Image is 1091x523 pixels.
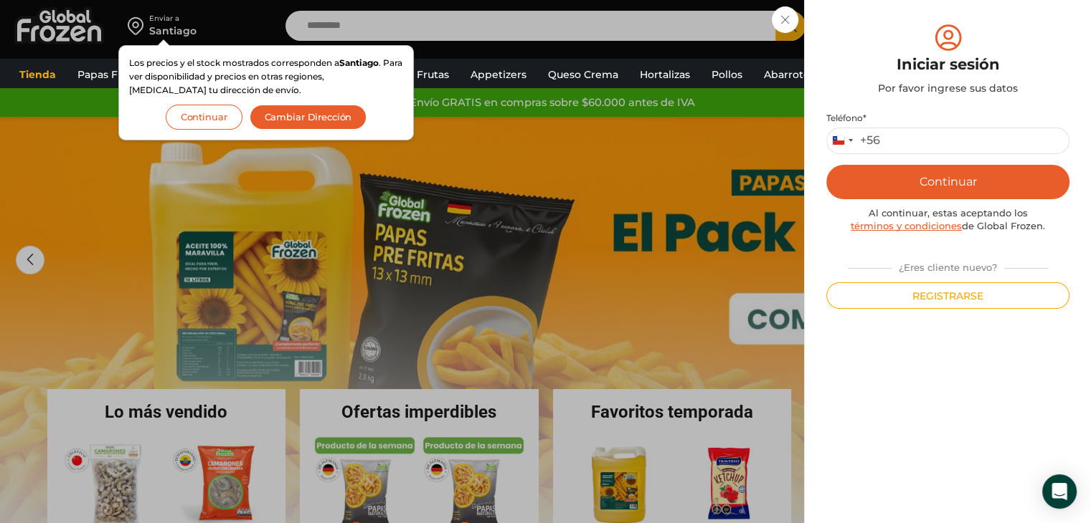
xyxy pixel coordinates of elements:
a: Tienda [12,61,63,88]
div: ¿Eres cliente nuevo? [841,256,1055,274]
img: tabler-icon-user-circle.svg [932,21,965,54]
p: Los precios y el stock mostrados corresponden a . Para ver disponibilidad y precios en otras regi... [129,56,403,97]
a: términos y condiciones [851,220,962,231]
div: Open Intercom Messenger [1042,474,1077,509]
button: Continuar [826,165,1069,199]
a: Pollos [704,61,750,88]
a: Papas Fritas [70,61,147,88]
button: Continuar [166,105,242,130]
a: Queso Crema [541,61,625,88]
div: Por favor ingrese sus datos [826,81,1069,95]
a: Appetizers [463,61,534,88]
div: +56 [860,133,880,148]
div: Al continuar, estas aceptando los de Global Frozen. [826,206,1069,233]
label: Teléfono [826,112,1069,124]
div: Iniciar sesión [826,54,1069,75]
strong: Santiago [339,57,379,68]
button: Cambiar Dirección [250,105,367,130]
button: Registrarse [826,282,1069,309]
a: Hortalizas [633,61,697,88]
button: Selected country [827,128,880,153]
a: Abarrotes [757,61,822,88]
